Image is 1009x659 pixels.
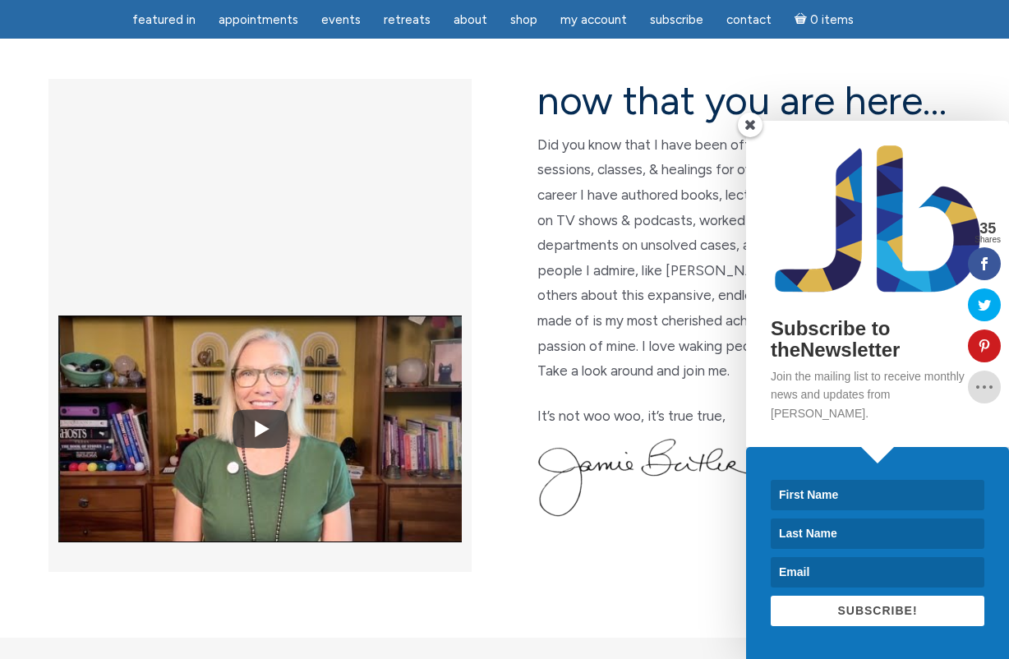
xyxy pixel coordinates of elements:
h2: Subscribe to theNewsletter [771,318,984,362]
span: Appointments [219,12,298,27]
span: Contact [726,12,772,27]
a: Cart0 items [785,2,864,36]
a: Retreats [374,4,440,36]
input: Email [771,557,984,588]
span: About [454,12,487,27]
a: Subscribe [640,4,713,36]
span: 35 [974,221,1001,236]
p: Join the mailing list to receive monthly news and updates from [PERSON_NAME]. [771,367,984,422]
span: Subscribe [650,12,703,27]
i: Cart [795,12,810,27]
h2: now that you are here… [537,79,961,122]
a: My Account [551,4,637,36]
a: Contact [716,4,781,36]
button: SUBSCRIBE! [771,596,984,626]
a: Appointments [209,4,308,36]
span: Shop [510,12,537,27]
input: First Name [771,480,984,510]
img: YouTube video [58,278,462,580]
span: featured in [132,12,196,27]
span: Events [321,12,361,27]
input: Last Name [771,518,984,549]
a: Events [311,4,371,36]
span: My Account [560,12,627,27]
p: Did you know that I have been offering metaphysical & spiritual sessions, classes, & healings for... [537,132,961,384]
a: Shop [500,4,547,36]
span: Shares [974,236,1001,244]
span: 0 items [810,14,854,26]
p: It’s not woo woo, it’s true true, [537,403,961,429]
a: featured in [122,4,205,36]
a: About [444,4,497,36]
span: SUBSCRIBE! [837,604,917,617]
span: Retreats [384,12,431,27]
